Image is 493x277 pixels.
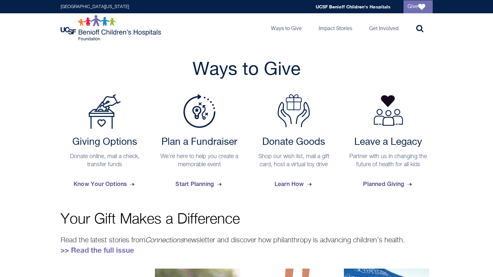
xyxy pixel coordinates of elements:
span: Know Your Options [74,175,136,193]
img: Payment Options [88,94,121,129]
a: UCSF Benioff Children's Hospitals [316,4,391,9]
a: [GEOGRAPHIC_DATA][US_STATE] [61,5,129,9]
a: Ways to Give [266,13,307,42]
h2: Giving Options [64,136,146,148]
p: Read the latest stories from newsletter and discover how philanthropy is advancing children’s hea... [61,235,433,256]
h2: Donate Goods [253,136,335,148]
img: Logo for UCSF Benioff Children's Hospitals Foundation [61,15,163,41]
a: Impact Stories [313,13,358,42]
h2: Leave a Legacy [347,136,429,148]
h2: Ways to Give [61,59,433,81]
a: Leave a Legacy Partner with us in changing the future of health for all kids Planned Giving [344,94,433,193]
h2: Plan a Fundraiser [158,136,241,148]
img: Donate Goods [277,94,310,127]
a: Plan a Fundraiser Plan a Fundraiser We're here to help you create a memorable event Start Planning [155,94,244,193]
a: Donate Goods Donate Goods Shop our wish list, mail a gift card, host a virtual toy drive Learn How [250,94,338,193]
p: We're here to help you create a memorable event [158,153,241,169]
em: Connections [145,237,184,244]
a: >> Read the full issue [61,246,134,254]
p: Partner with us in changing the future of health for all kids [347,153,429,169]
span: Planned Giving [363,175,413,193]
p: Shop our wish list, mail a gift card, host a virtual toy drive [253,153,335,169]
img: Plan a Fundraiser [183,94,216,128]
a: Give [404,0,433,13]
a: Payment Options Giving Options Donate online, mail a check, transfer funds Know Your Options [61,94,149,193]
p: Donate online, mail a check, transfer funds [64,153,146,169]
span: Start Planning [175,175,223,193]
span: Learn How [275,175,313,193]
p: Your Gift Makes a Difference [61,212,433,227]
a: Get Involved [364,13,404,42]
